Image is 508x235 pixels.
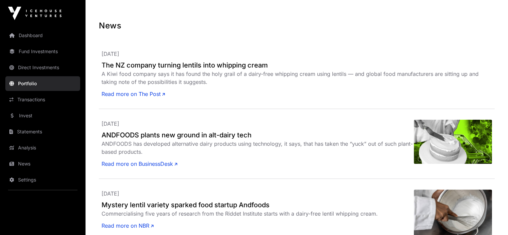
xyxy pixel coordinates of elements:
a: Direct Investments [5,60,80,75]
p: [DATE] [102,190,414,198]
div: Commercialising five years of research from the Riddet Institute starts with a dairy-free lentil ... [102,210,414,218]
a: Fund Investments [5,44,80,59]
a: Read more on NBR [102,222,154,230]
a: Read more on The Post [102,90,165,98]
p: [DATE] [102,120,414,128]
a: Statements [5,124,80,139]
img: ANDFOODS-Biz-of-Food.jpg [414,120,492,164]
a: Mystery lentil variety sparked food startup Andfoods [102,200,414,210]
a: Transactions [5,92,80,107]
a: Analysis [5,140,80,155]
a: Settings [5,172,80,187]
a: Dashboard [5,28,80,43]
iframe: Chat Widget [475,203,508,235]
a: Invest [5,108,80,123]
a: Portfolio [5,76,80,91]
img: Icehouse Ventures Logo [8,7,61,20]
a: News [5,156,80,171]
p: [DATE] [102,50,492,58]
a: Read more on BusinessDesk [102,160,177,168]
div: ANDFOODS has developed alternative dairy products using technology, it says, that has taken the “... [102,140,414,156]
a: ANDFOODS plants new ground in alt-dairy tech [102,130,414,140]
h1: News [99,20,495,31]
div: A Kiwi food company says it has found the holy grail of a dairy-free whipping cream using lentils... [102,70,492,86]
a: The NZ company turning lentils into whipping cream [102,61,492,70]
